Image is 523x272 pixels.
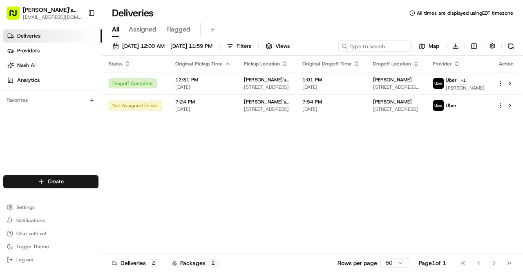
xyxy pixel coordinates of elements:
[373,106,420,112] span: [STREET_ADDRESS]
[433,61,452,67] span: Provider
[3,202,98,213] button: Settings
[415,40,443,52] button: Map
[149,259,158,267] div: 2
[16,243,49,250] span: Toggle Theme
[446,102,457,109] span: Uber
[129,25,156,34] span: Assigned
[244,61,280,67] span: Pickup Location
[48,178,64,185] span: Create
[16,204,35,211] span: Settings
[302,99,360,105] span: 7:54 PM
[175,61,223,67] span: Original Pickup Time
[373,84,420,90] span: [STREET_ADDRESS][PERSON_NAME]
[16,230,46,237] span: Chat with us!
[433,78,444,89] img: uber-new-logo.jpeg
[3,215,98,226] button: Notifications
[16,217,45,224] span: Notifications
[244,84,289,90] span: [STREET_ADDRESS]
[338,40,412,52] input: Type to search
[175,99,231,105] span: 7:24 PM
[223,40,255,52] button: Filters
[337,259,377,267] p: Rows per page
[3,228,98,239] button: Chat with us!
[112,259,158,267] div: Deliveries
[175,76,231,83] span: 12:31 PM
[429,43,439,50] span: Map
[3,59,102,72] a: Nash AI
[302,106,360,112] span: [DATE]
[458,76,468,85] button: +1
[175,106,231,112] span: [DATE]
[498,61,515,67] div: Action
[275,43,290,50] span: Views
[446,85,485,91] span: [PERSON_NAME]
[433,100,444,111] img: uber-new-logo.jpeg
[17,76,40,84] span: Analytics
[302,61,352,67] span: Original Dropoff Time
[446,77,457,83] span: Uber
[244,76,289,83] span: [PERSON_NAME]'s Chicken
[373,61,411,67] span: Dropoff Location
[3,94,98,107] div: Favorites
[262,40,293,52] button: Views
[172,259,218,267] div: Packages
[373,76,412,83] span: [PERSON_NAME]
[166,25,190,34] span: Flagged
[3,74,102,87] a: Analytics
[109,40,216,52] button: [DATE] 12:00 AM - [DATE] 11:59 PM
[3,254,98,265] button: Log out
[237,43,251,50] span: Filters
[209,259,218,267] div: 2
[16,256,33,263] span: Log out
[3,29,102,43] a: Deliveries
[3,44,102,57] a: Providers
[505,40,516,52] button: Refresh
[302,76,360,83] span: 1:01 PM
[109,61,123,67] span: Status
[3,3,85,23] button: [PERSON_NAME]'s Chicken[EMAIL_ADDRESS][DOMAIN_NAME]
[244,106,289,112] span: [STREET_ADDRESS]
[3,241,98,252] button: Toggle Theme
[175,84,231,90] span: [DATE]
[23,14,81,20] button: [EMAIL_ADDRESS][DOMAIN_NAME]
[302,84,360,90] span: [DATE]
[112,7,154,20] h1: Deliveries
[417,10,513,16] span: All times are displayed using EDT timezone
[17,32,40,40] span: Deliveries
[17,62,36,69] span: Nash AI
[23,6,81,14] button: [PERSON_NAME]'s Chicken
[419,259,446,267] div: Page 1 of 1
[17,47,40,54] span: Providers
[122,43,212,50] span: [DATE] 12:00 AM - [DATE] 11:59 PM
[3,175,98,188] button: Create
[373,99,412,105] span: [PERSON_NAME]
[244,99,289,105] span: [PERSON_NAME]'s Chicken
[112,25,119,34] span: All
